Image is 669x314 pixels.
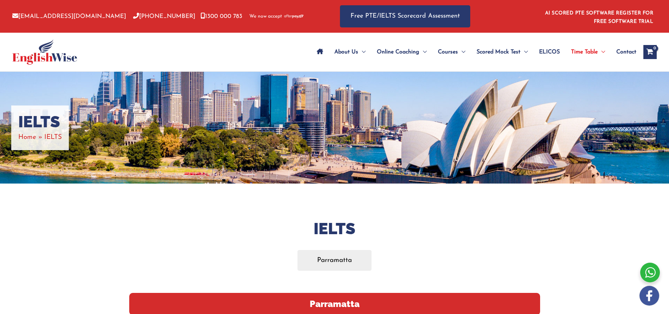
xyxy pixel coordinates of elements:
a: CoursesMenu Toggle [432,40,471,64]
a: About UsMenu Toggle [329,40,371,64]
nav: Site Navigation: Main Menu [311,40,636,64]
a: [PHONE_NUMBER] [133,13,195,19]
a: ELICOS [533,40,565,64]
a: Contact [611,40,636,64]
span: Menu Toggle [458,40,465,64]
span: Courses [438,40,458,64]
span: Online Coaching [377,40,419,64]
img: white-facebook.png [640,286,659,306]
span: We now accept [249,13,282,20]
img: Afterpay-Logo [284,14,303,18]
img: cropped-ew-logo [12,39,77,65]
span: ELICOS [539,40,560,64]
a: 1300 000 783 [201,13,242,19]
span: Menu Toggle [419,40,427,64]
span: Time Table [571,40,598,64]
a: AI SCORED PTE SOFTWARE REGISTER FOR FREE SOFTWARE TRIAL [545,11,654,24]
span: Menu Toggle [520,40,528,64]
span: Menu Toggle [598,40,605,64]
a: Free PTE/IELTS Scorecard Assessment [340,5,470,27]
a: Online CoachingMenu Toggle [371,40,432,64]
a: [EMAIL_ADDRESS][DOMAIN_NAME] [12,13,126,19]
h2: Ielts [129,219,540,239]
span: About Us [334,40,358,64]
h1: IELTS [18,113,62,132]
a: Parramatta [297,250,372,271]
a: Scored Mock TestMenu Toggle [471,40,533,64]
span: Contact [616,40,636,64]
nav: Breadcrumbs [18,132,62,143]
span: Scored Mock Test [477,40,520,64]
a: Time TableMenu Toggle [565,40,611,64]
span: Menu Toggle [358,40,366,64]
aside: Header Widget 1 [541,5,657,28]
a: View Shopping Cart, empty [643,45,657,59]
span: IELTS [44,134,62,141]
a: Home [18,134,36,141]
